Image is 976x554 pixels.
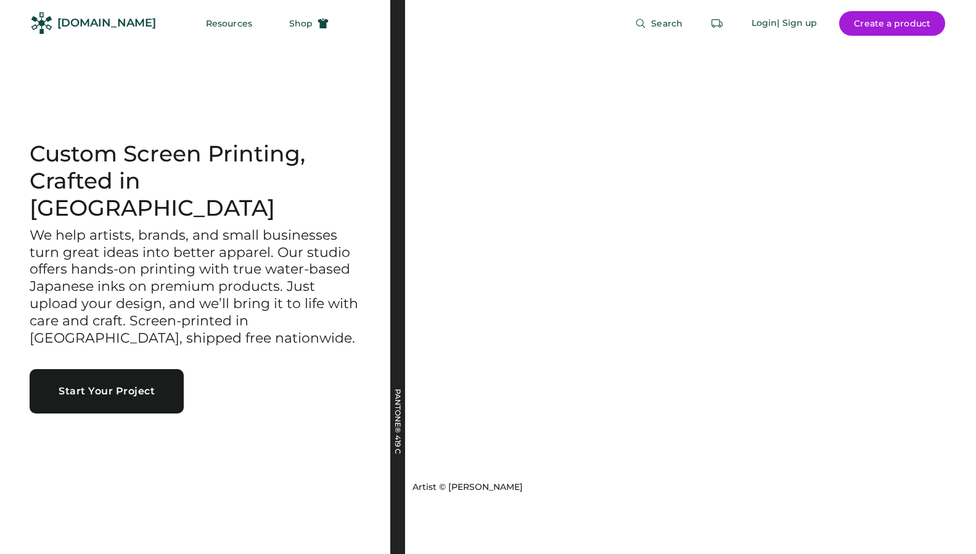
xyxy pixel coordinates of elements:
div: [DOMAIN_NAME] [57,15,156,31]
a: Artist © [PERSON_NAME] [408,476,523,494]
button: Resources [191,11,267,36]
button: Retrieve an order [705,11,729,36]
button: Search [620,11,697,36]
span: Search [651,19,683,28]
div: Login [752,17,777,30]
button: Shop [274,11,343,36]
span: Shop [289,19,313,28]
div: Artist © [PERSON_NAME] [412,481,523,494]
div: | Sign up [777,17,817,30]
img: Rendered Logo - Screens [31,12,52,34]
button: Create a product [839,11,945,36]
div: PANTONE® 419 C [394,389,401,512]
h1: Custom Screen Printing, Crafted in [GEOGRAPHIC_DATA] [30,141,361,222]
button: Start Your Project [30,369,184,413]
h3: We help artists, brands, and small businesses turn great ideas into better apparel. Our studio of... [30,227,361,348]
